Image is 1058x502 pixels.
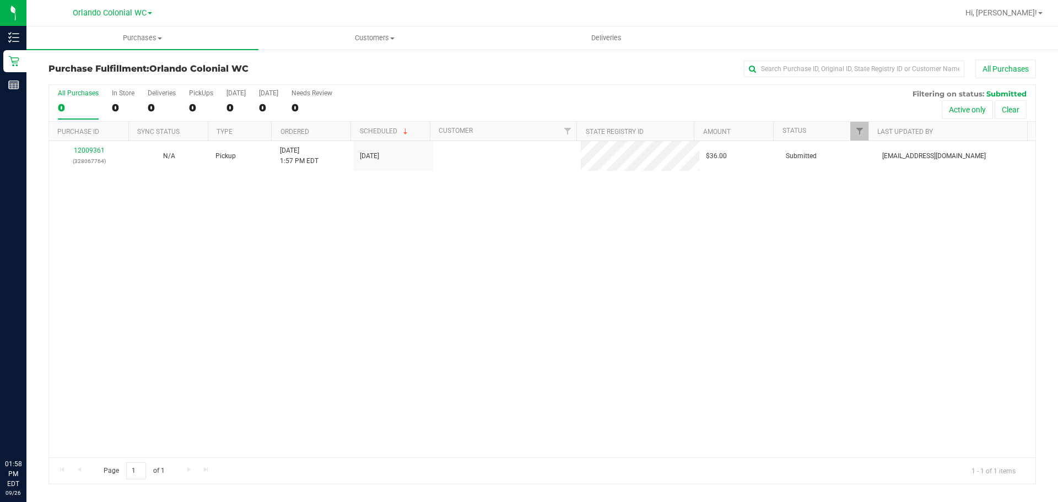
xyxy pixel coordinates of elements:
[995,100,1027,119] button: Clear
[259,33,490,43] span: Customers
[882,151,986,161] span: [EMAIL_ADDRESS][DOMAIN_NAME]
[163,151,175,161] button: N/A
[280,128,309,136] a: Ordered
[576,33,636,43] span: Deliveries
[782,127,806,134] a: Status
[439,127,473,134] a: Customer
[292,101,332,114] div: 0
[149,63,249,74] span: Orlando Colonial WC
[703,128,731,136] a: Amount
[586,128,644,136] a: State Registry ID
[292,89,332,97] div: Needs Review
[965,8,1037,17] span: Hi, [PERSON_NAME]!
[112,101,134,114] div: 0
[706,151,727,161] span: $36.00
[26,26,258,50] a: Purchases
[360,151,379,161] span: [DATE]
[913,89,984,98] span: Filtering on status:
[850,122,868,141] a: Filter
[57,128,99,136] a: Purchase ID
[986,89,1027,98] span: Submitted
[26,33,258,43] span: Purchases
[11,414,44,447] iframe: Resource center
[58,101,99,114] div: 0
[360,127,410,135] a: Scheduled
[33,412,46,425] iframe: Resource center unread badge
[280,145,319,166] span: [DATE] 1:57 PM EDT
[148,89,176,97] div: Deliveries
[259,101,278,114] div: 0
[112,89,134,97] div: In Store
[94,462,174,479] span: Page of 1
[58,89,99,97] div: All Purchases
[189,89,213,97] div: PickUps
[226,101,246,114] div: 0
[975,60,1036,78] button: All Purchases
[8,79,19,90] inline-svg: Reports
[74,147,105,154] a: 12009361
[56,156,122,166] p: (328067764)
[189,101,213,114] div: 0
[215,151,236,161] span: Pickup
[877,128,933,136] a: Last Updated By
[8,32,19,43] inline-svg: Inventory
[5,459,21,489] p: 01:58 PM EDT
[558,122,576,141] a: Filter
[148,101,176,114] div: 0
[5,489,21,497] p: 09/26
[942,100,993,119] button: Active only
[786,151,817,161] span: Submitted
[163,152,175,160] span: Not Applicable
[259,89,278,97] div: [DATE]
[48,64,377,74] h3: Purchase Fulfillment:
[73,8,147,18] span: Orlando Colonial WC
[217,128,233,136] a: Type
[8,56,19,67] inline-svg: Retail
[258,26,490,50] a: Customers
[126,462,146,479] input: 1
[744,61,964,77] input: Search Purchase ID, Original ID, State Registry ID or Customer Name...
[490,26,722,50] a: Deliveries
[226,89,246,97] div: [DATE]
[137,128,180,136] a: Sync Status
[963,462,1024,479] span: 1 - 1 of 1 items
